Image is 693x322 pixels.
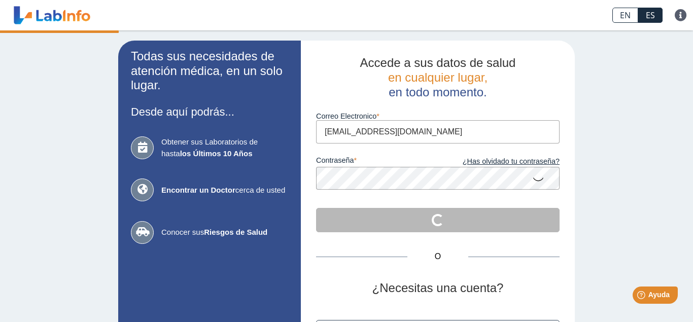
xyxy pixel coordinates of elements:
b: Encontrar un Doctor [161,186,235,194]
b: los Últimos 10 Años [180,149,253,158]
span: Obtener sus Laboratorios de hasta [161,136,288,159]
a: EN [612,8,638,23]
span: en todo momento. [389,85,487,99]
span: O [407,251,468,263]
h2: ¿Necesitas una cuenta? [316,281,560,296]
h3: Desde aquí podrás... [131,105,288,118]
span: cerca de usted [161,185,288,196]
label: Correo Electronico [316,112,560,120]
span: Conocer sus [161,227,288,238]
span: Accede a sus datos de salud [360,56,516,69]
b: Riesgos de Salud [204,228,267,236]
label: contraseña [316,156,438,167]
a: ES [638,8,663,23]
a: ¿Has olvidado tu contraseña? [438,156,560,167]
span: en cualquier lugar, [388,70,488,84]
iframe: Help widget launcher [603,282,682,311]
h2: Todas sus necesidades de atención médica, en un solo lugar. [131,49,288,93]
